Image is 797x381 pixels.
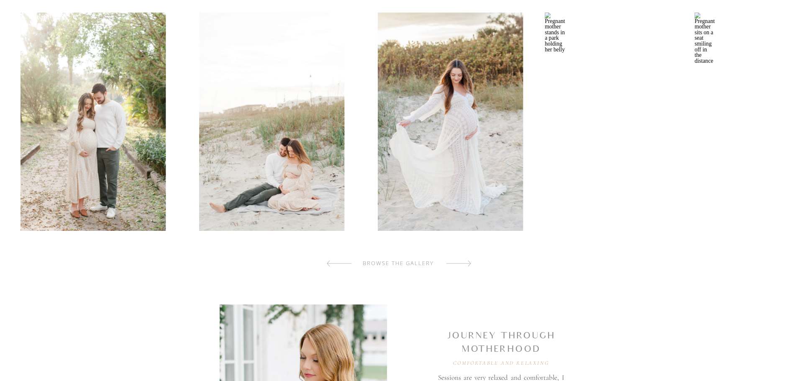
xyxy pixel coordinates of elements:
img: Pregnant mother stands in a park holding her belly [545,13,565,231]
img: Orlando maternity session on the beach of mom and dad sitting in the dunes holding her belly [199,13,344,231]
img: Stunning image of pregnant mom waving her white lace gown while holding her belly [377,13,523,231]
div: browse the gallery [349,259,448,268]
img: New mom and dad stand on a beautiful beach access path while holding her belly [21,13,166,231]
img: Pregnant mother sits on a seat smiling off in the distance [694,13,715,231]
h2: Journey through motherhood [425,330,578,356]
h3: comfortable and relaxing [434,359,568,368]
